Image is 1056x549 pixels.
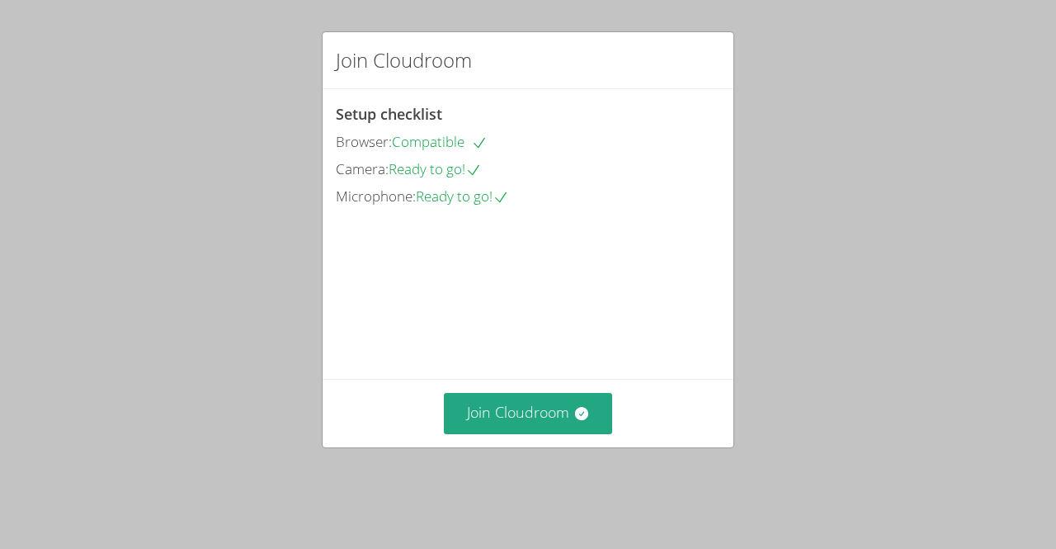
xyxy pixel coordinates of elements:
[336,45,472,75] h2: Join Cloudroom
[336,159,389,178] span: Camera:
[416,187,509,206] span: Ready to go!
[336,104,442,124] span: Setup checklist
[389,159,482,178] span: Ready to go!
[444,393,613,433] button: Join Cloudroom
[392,132,488,151] span: Compatible
[336,132,392,151] span: Browser:
[336,187,416,206] span: Microphone:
